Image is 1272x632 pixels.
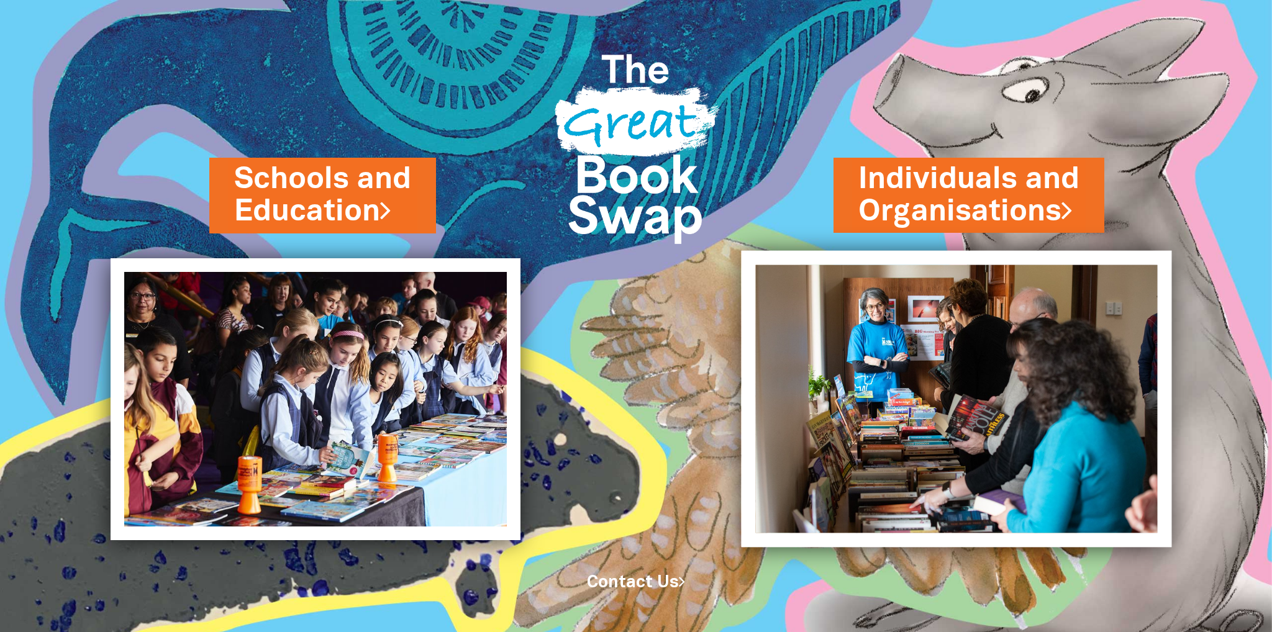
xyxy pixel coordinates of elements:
img: Great Bookswap logo [539,15,732,271]
img: Schools and Education [111,258,520,541]
img: Individuals and Organisations [741,251,1171,548]
a: Schools andEducation [234,158,411,232]
a: Individuals andOrganisations [858,158,1079,232]
a: Contact Us [587,575,685,590]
